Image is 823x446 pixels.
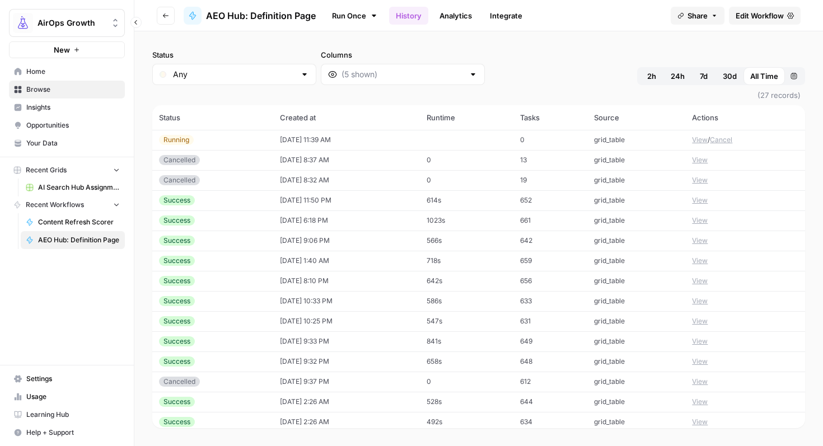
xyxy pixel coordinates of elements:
[26,200,84,210] span: Recent Workflows
[38,182,120,193] span: AI Search Hub Assignment
[273,190,420,210] td: [DATE] 11:50 PM
[685,130,805,150] td: /
[692,175,708,185] button: View
[750,71,778,82] span: All Time
[587,210,686,231] td: grid_table
[710,135,732,145] button: Cancel
[159,356,195,367] div: Success
[26,374,120,384] span: Settings
[9,406,125,424] a: Learning Hub
[420,291,513,311] td: 586s
[420,331,513,351] td: 841s
[692,236,708,246] button: View
[692,316,708,326] button: View
[420,351,513,372] td: 658s
[9,370,125,388] a: Settings
[26,67,120,77] span: Home
[692,276,708,286] button: View
[420,170,513,190] td: 0
[587,372,686,392] td: grid_table
[38,235,120,245] span: AEO Hub: Definition Page
[273,210,420,231] td: [DATE] 6:18 PM
[513,190,587,210] td: 652
[587,331,686,351] td: grid_table
[692,356,708,367] button: View
[273,311,420,331] td: [DATE] 10:25 PM
[691,67,716,85] button: 7d
[321,49,485,60] label: Columns
[513,170,587,190] td: 19
[152,49,316,60] label: Status
[420,210,513,231] td: 1023s
[671,7,724,25] button: Share
[38,17,105,29] span: AirOps Growth
[26,84,120,95] span: Browse
[9,196,125,213] button: Recent Workflows
[433,7,479,25] a: Analytics
[159,256,195,266] div: Success
[159,276,195,286] div: Success
[729,7,801,25] a: Edit Workflow
[273,170,420,190] td: [DATE] 8:32 AM
[513,231,587,251] td: 642
[26,392,120,402] span: Usage
[420,231,513,251] td: 566s
[587,311,686,331] td: grid_table
[184,7,316,25] a: AEO Hub: Definition Page
[420,311,513,331] td: 547s
[26,120,120,130] span: Opportunities
[9,9,125,37] button: Workspace: AirOps Growth
[420,190,513,210] td: 614s
[692,155,708,165] button: View
[273,372,420,392] td: [DATE] 9:37 PM
[483,7,529,25] a: Integrate
[420,392,513,412] td: 528s
[206,9,316,22] span: AEO Hub: Definition Page
[587,392,686,412] td: grid_table
[692,256,708,266] button: View
[513,251,587,271] td: 659
[587,170,686,190] td: grid_table
[692,417,708,427] button: View
[513,291,587,311] td: 633
[159,175,200,185] div: Cancelled
[273,105,420,130] th: Created at
[159,377,200,387] div: Cancelled
[736,10,784,21] span: Edit Workflow
[152,105,273,130] th: Status
[26,428,120,438] span: Help + Support
[513,351,587,372] td: 648
[173,69,296,80] input: Any
[9,424,125,442] button: Help + Support
[513,150,587,170] td: 13
[273,130,420,150] td: [DATE] 11:39 AM
[420,105,513,130] th: Runtime
[9,162,125,179] button: Recent Grids
[420,251,513,271] td: 718s
[26,410,120,420] span: Learning Hub
[273,351,420,372] td: [DATE] 9:32 PM
[587,231,686,251] td: grid_table
[9,63,125,81] a: Home
[273,150,420,170] td: [DATE] 8:37 AM
[513,331,587,351] td: 649
[159,236,195,246] div: Success
[159,336,195,346] div: Success
[26,138,120,148] span: Your Data
[692,377,708,387] button: View
[159,316,195,326] div: Success
[273,412,420,432] td: [DATE] 2:26 AM
[692,397,708,407] button: View
[26,102,120,112] span: Insights
[9,41,125,58] button: New
[513,392,587,412] td: 644
[152,85,805,105] span: (27 records)
[21,213,125,231] a: Content Refresh Scorer
[587,271,686,291] td: grid_table
[688,10,708,21] span: Share
[700,71,708,82] span: 7d
[420,372,513,392] td: 0
[513,311,587,331] td: 631
[273,392,420,412] td: [DATE] 2:26 AM
[513,130,587,150] td: 0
